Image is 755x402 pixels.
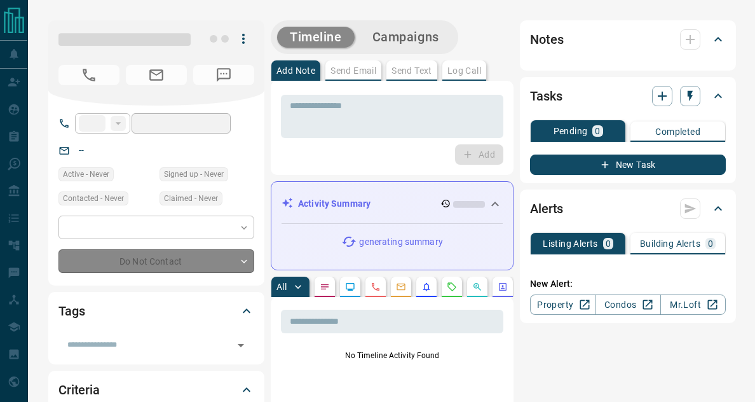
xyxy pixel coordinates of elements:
[58,249,254,273] div: Do Not Contact
[58,301,85,321] h2: Tags
[530,193,726,224] div: Alerts
[530,295,595,315] a: Property
[530,155,726,175] button: New Task
[232,336,250,354] button: Open
[63,168,109,181] span: Active - Never
[530,81,726,111] div: Tasks
[530,198,563,219] h2: Alerts
[63,192,124,205] span: Contacted - Never
[554,127,588,135] p: Pending
[371,282,381,292] svg: Calls
[58,296,254,326] div: Tags
[79,145,84,155] a: --
[359,235,442,249] p: generating summary
[126,65,187,85] span: No Email
[595,127,600,135] p: 0
[543,239,598,248] p: Listing Alerts
[595,295,661,315] a: Condos
[530,29,563,50] h2: Notes
[298,197,371,211] p: Activity Summary
[655,127,700,136] p: Completed
[396,282,406,292] svg: Emails
[58,380,100,400] h2: Criteria
[660,295,726,315] a: Mr.Loft
[530,277,726,291] p: New Alert:
[606,239,611,248] p: 0
[345,282,355,292] svg: Lead Browsing Activity
[320,282,330,292] svg: Notes
[640,239,700,248] p: Building Alerts
[530,24,726,55] div: Notes
[282,192,503,216] div: Activity Summary
[164,168,224,181] span: Signed up - Never
[58,65,119,85] span: No Number
[193,65,254,85] span: No Number
[530,86,562,106] h2: Tasks
[276,66,315,75] p: Add Note
[447,282,457,292] svg: Requests
[498,282,508,292] svg: Agent Actions
[708,239,713,248] p: 0
[281,350,503,361] p: No Timeline Activity Found
[164,192,218,205] span: Claimed - Never
[472,282,482,292] svg: Opportunities
[277,27,355,48] button: Timeline
[421,282,432,292] svg: Listing Alerts
[360,27,452,48] button: Campaigns
[276,282,287,291] p: All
